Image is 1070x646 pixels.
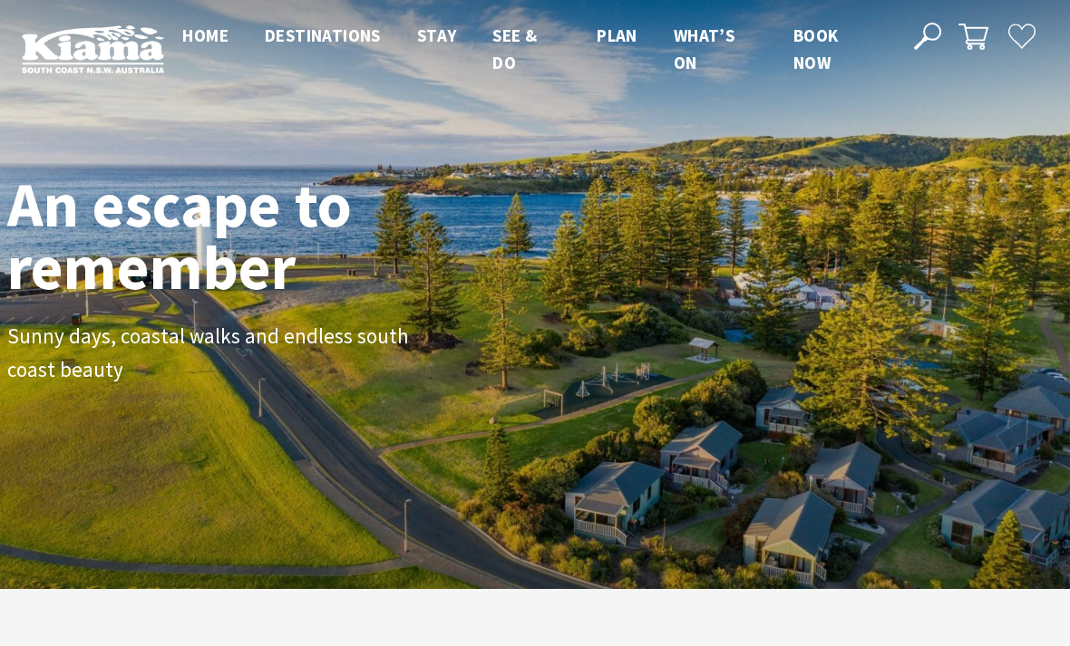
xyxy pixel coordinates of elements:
h1: An escape to remember [7,173,506,298]
nav: Main Menu [164,22,892,77]
span: Home [182,24,229,46]
img: Kiama Logo [22,24,164,73]
span: Plan [597,24,637,46]
span: See & Do [492,24,537,73]
span: Destinations [265,24,381,46]
p: Sunny days, coastal walks and endless south coast beauty [7,321,415,387]
span: Stay [417,24,457,46]
span: Book now [793,24,839,73]
span: What’s On [674,24,734,73]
